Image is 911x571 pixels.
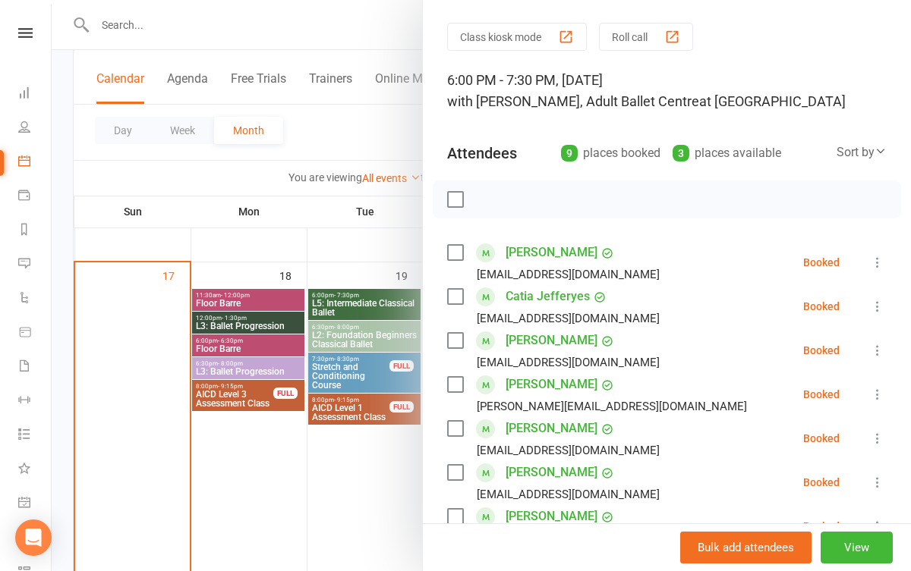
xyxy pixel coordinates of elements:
button: View [821,532,893,563]
div: 9 [561,145,578,162]
div: Booked [803,301,840,312]
div: [EMAIL_ADDRESS][DOMAIN_NAME] [477,485,660,504]
button: Roll call [599,23,693,51]
a: [PERSON_NAME] [506,328,597,353]
span: with [PERSON_NAME], Adult Ballet Centre [447,93,699,109]
div: places booked [561,143,660,164]
div: places available [673,143,781,164]
div: Booked [803,389,840,400]
div: Booked [803,433,840,444]
div: Booked [803,345,840,356]
div: Sort by [837,143,887,162]
div: Booked [803,257,840,268]
div: [EMAIL_ADDRESS][DOMAIN_NAME] [477,353,660,372]
div: 6:00 PM - 7:30 PM, [DATE] [447,70,887,112]
a: [PERSON_NAME] [506,372,597,397]
div: Open Intercom Messenger [15,519,52,556]
a: What's New [18,453,52,487]
div: Booked [803,521,840,532]
a: People [18,111,52,146]
div: [PERSON_NAME][EMAIL_ADDRESS][DOMAIN_NAME] [477,397,747,416]
a: Payments [18,180,52,214]
span: at [GEOGRAPHIC_DATA] [699,93,846,109]
a: Catia Jefferyes [506,284,590,309]
a: [PERSON_NAME] [506,240,597,265]
button: Bulk add attendees [680,532,812,563]
a: [PERSON_NAME] [506,504,597,529]
div: [EMAIL_ADDRESS][DOMAIN_NAME] [477,265,660,284]
div: Attendees [447,143,517,164]
a: [PERSON_NAME] [506,460,597,485]
a: Dashboard [18,77,52,111]
div: 3 [673,145,689,162]
a: General attendance kiosk mode [18,487,52,521]
button: Class kiosk mode [447,23,587,51]
a: [PERSON_NAME] [506,416,597,441]
a: Reports [18,214,52,248]
div: Booked [803,477,840,488]
div: [EMAIL_ADDRESS][DOMAIN_NAME] [477,441,660,460]
a: Calendar [18,146,52,180]
a: Product Sales [18,316,52,350]
div: [EMAIL_ADDRESS][DOMAIN_NAME] [477,309,660,328]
